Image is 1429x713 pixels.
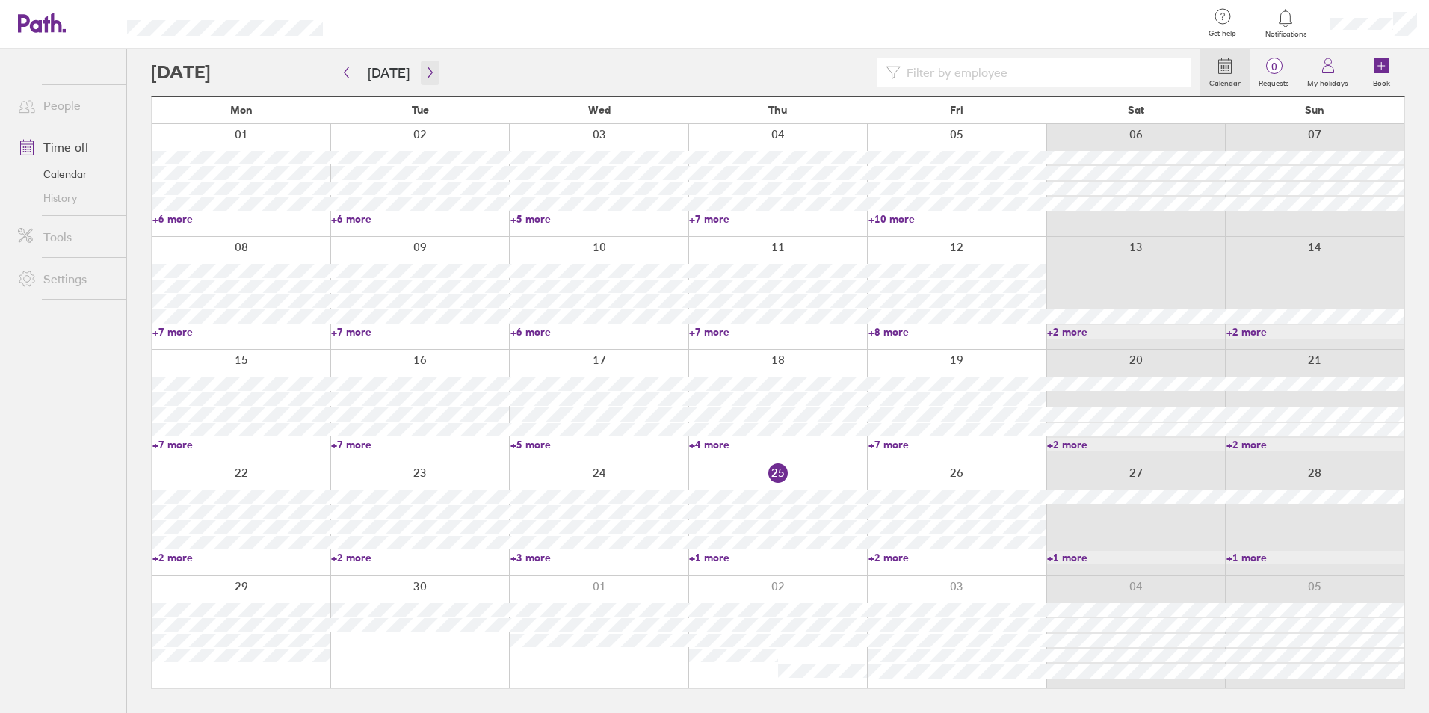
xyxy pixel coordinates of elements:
[152,325,330,339] a: +7 more
[868,212,1046,226] a: +10 more
[331,212,508,226] a: +6 more
[1200,49,1250,96] a: Calendar
[6,222,126,252] a: Tools
[1226,438,1404,451] a: +2 more
[331,551,508,564] a: +2 more
[510,325,688,339] a: +6 more
[1262,7,1310,39] a: Notifications
[6,186,126,210] a: History
[950,104,963,116] span: Fri
[412,104,429,116] span: Tue
[768,104,787,116] span: Thu
[1128,104,1144,116] span: Sat
[689,438,866,451] a: +4 more
[510,551,688,564] a: +3 more
[356,61,422,85] button: [DATE]
[1047,551,1224,564] a: +1 more
[1226,551,1404,564] a: +1 more
[331,438,508,451] a: +7 more
[868,551,1046,564] a: +2 more
[1200,75,1250,88] label: Calendar
[1357,49,1405,96] a: Book
[1250,75,1298,88] label: Requests
[152,551,330,564] a: +2 more
[152,212,330,226] a: +6 more
[510,212,688,226] a: +5 more
[1305,104,1324,116] span: Sun
[689,325,866,339] a: +7 more
[1250,61,1298,72] span: 0
[1047,438,1224,451] a: +2 more
[1298,49,1357,96] a: My holidays
[331,325,508,339] a: +7 more
[6,90,126,120] a: People
[152,438,330,451] a: +7 more
[230,104,253,116] span: Mon
[1298,75,1357,88] label: My holidays
[1047,325,1224,339] a: +2 more
[689,212,866,226] a: +7 more
[6,264,126,294] a: Settings
[510,438,688,451] a: +5 more
[868,325,1046,339] a: +8 more
[1198,29,1247,38] span: Get help
[6,162,126,186] a: Calendar
[1262,30,1310,39] span: Notifications
[6,132,126,162] a: Time off
[1250,49,1298,96] a: 0Requests
[1364,75,1399,88] label: Book
[689,551,866,564] a: +1 more
[868,438,1046,451] a: +7 more
[588,104,611,116] span: Wed
[901,58,1182,87] input: Filter by employee
[1226,325,1404,339] a: +2 more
